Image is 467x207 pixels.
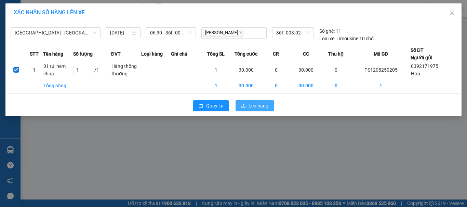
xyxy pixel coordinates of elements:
td: 30.000 [291,78,321,93]
strong: PHIẾU GỬI HÀNG [18,29,53,44]
span: 06:30 - 36F-003.02 [150,28,192,38]
button: Close [442,3,462,23]
td: / 1 [73,62,111,78]
span: Lên hàng [249,102,268,109]
div: Số ĐT Người gửi [411,46,432,61]
span: Số ghế: [319,27,335,35]
strong: Hotline : 0889 23 23 23 [13,45,58,50]
td: 0 [321,78,351,93]
td: 0 [261,78,291,93]
td: 01 túi nem chua [43,62,73,78]
span: [PERSON_NAME] [203,29,243,37]
span: down [89,70,93,74]
span: CR [273,50,279,58]
td: Hàng thông thường [111,62,141,78]
td: 30.000 [231,62,261,78]
span: Tổng cước [235,50,257,58]
input: 12/08/2025 [110,29,130,36]
span: 36F-003.02 [276,28,310,38]
span: CC [303,50,309,58]
span: Số lượng [73,50,93,58]
td: 30.000 [291,62,321,78]
td: 30.000 [231,78,261,93]
span: Tổng SL [207,50,225,58]
td: 0 [321,62,351,78]
td: 1 [201,78,231,93]
strong: CÔNG TY TNHH VĨNH QUANG [17,5,54,28]
td: 0 [261,62,291,78]
span: Ghi chú [171,50,187,58]
td: 1 [351,78,411,93]
span: PS1208250205 [60,34,111,43]
span: Thu hộ [328,50,344,58]
td: PS1208250205 [351,62,411,78]
img: logo [3,18,11,46]
span: XÁC NHẬN SỐ HÀNG LÊN XE [14,9,85,16]
td: --- [171,62,201,78]
span: Loại hàng [141,50,163,58]
button: rollbackQuay lại [193,100,229,111]
span: close [239,31,242,34]
span: Decrease Value [86,70,94,74]
td: Tổng cộng [43,78,73,93]
span: upload [241,103,246,109]
span: Loại xe: [319,35,335,42]
span: ĐVT [111,50,121,58]
span: STT [30,50,39,58]
td: 1 [201,62,231,78]
span: Mã GD [374,50,388,58]
span: Quay lại [206,102,223,109]
div: Limousine 10 chỗ [319,35,374,42]
td: 1 [25,62,43,78]
span: Thanh Hóa - Tây Hồ (HN) [15,28,96,38]
span: close [449,10,455,15]
button: uploadLên hàng [236,100,274,111]
span: 0392171975 [411,63,438,69]
span: Tên hàng [43,50,63,58]
td: --- [141,62,171,78]
span: Hợp [411,71,420,76]
div: 11 [319,27,341,35]
span: rollback [199,103,203,109]
span: up [89,66,93,71]
span: Increase Value [86,66,94,70]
